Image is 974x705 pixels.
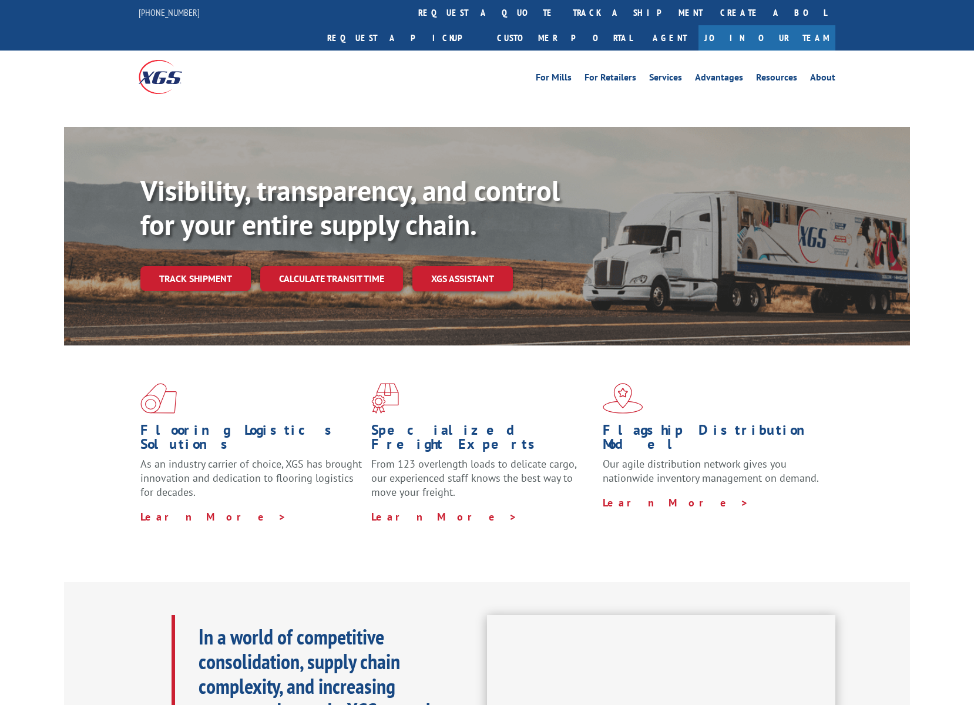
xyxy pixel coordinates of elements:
[140,423,362,457] h1: Flooring Logistics Solutions
[140,510,287,523] a: Learn More >
[371,423,593,457] h1: Specialized Freight Experts
[695,73,743,86] a: Advantages
[371,383,399,414] img: xgs-icon-focused-on-flooring-red
[756,73,797,86] a: Resources
[371,510,518,523] a: Learn More >
[603,423,825,457] h1: Flagship Distribution Model
[536,73,572,86] a: For Mills
[603,383,643,414] img: xgs-icon-flagship-distribution-model-red
[641,25,698,51] a: Agent
[603,496,749,509] a: Learn More >
[260,266,403,291] a: Calculate transit time
[488,25,641,51] a: Customer Portal
[649,73,682,86] a: Services
[698,25,835,51] a: Join Our Team
[810,73,835,86] a: About
[140,266,251,291] a: Track shipment
[603,457,819,485] span: Our agile distribution network gives you nationwide inventory management on demand.
[318,25,488,51] a: Request a pickup
[139,6,200,18] a: [PHONE_NUMBER]
[140,383,177,414] img: xgs-icon-total-supply-chain-intelligence-red
[412,266,513,291] a: XGS ASSISTANT
[371,457,593,509] p: From 123 overlength loads to delicate cargo, our experienced staff knows the best way to move you...
[585,73,636,86] a: For Retailers
[140,172,560,243] b: Visibility, transparency, and control for your entire supply chain.
[140,457,362,499] span: As an industry carrier of choice, XGS has brought innovation and dedication to flooring logistics...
